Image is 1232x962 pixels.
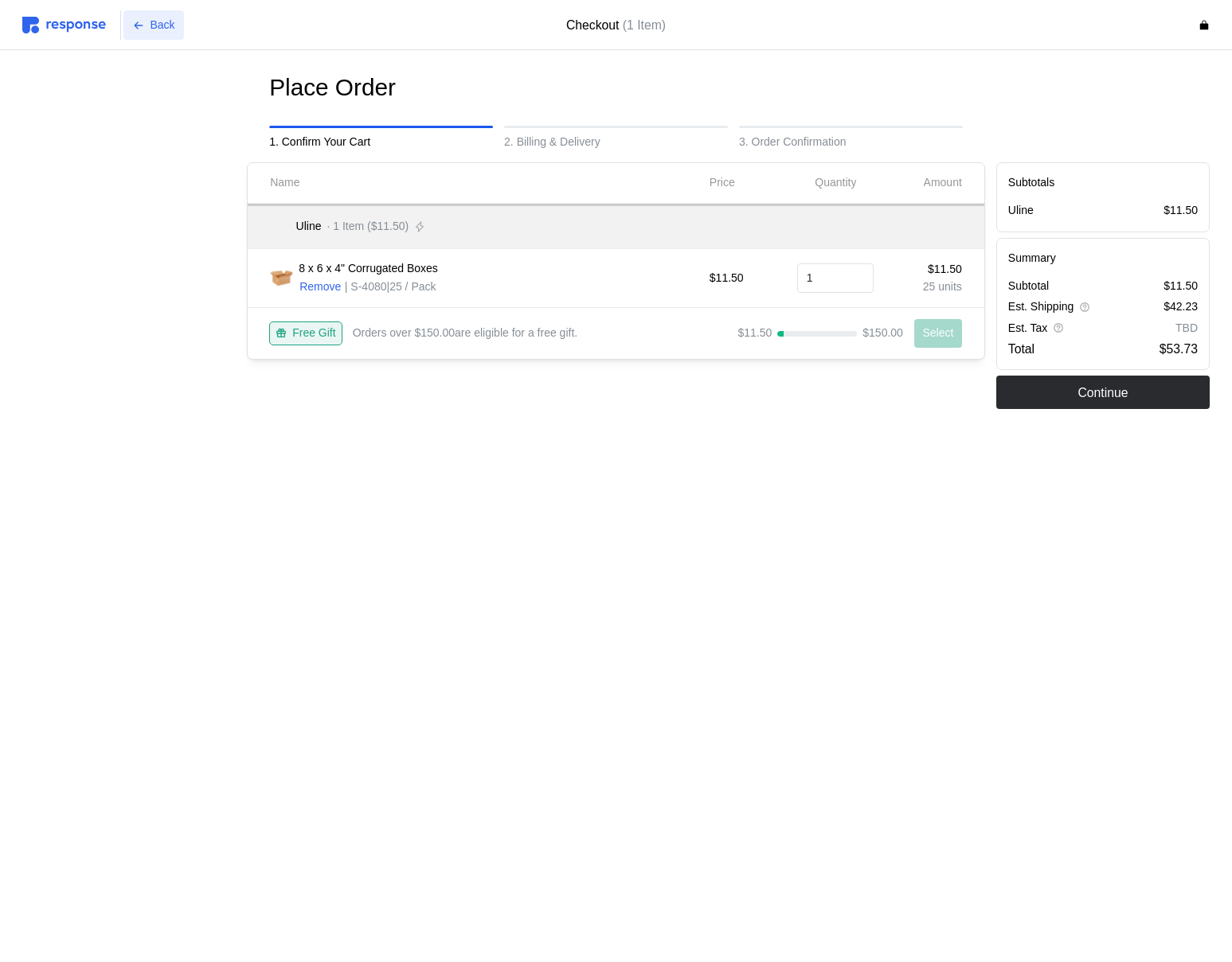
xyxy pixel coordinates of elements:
p: Quantity [815,174,856,192]
p: TBD [1175,320,1198,337]
h5: Subtotals [1008,174,1198,191]
p: Remove [299,278,341,296]
button: Back [123,10,184,41]
p: 8 x 6 x 4" Corrugated Boxes [299,260,438,278]
h4: Checkout [566,15,666,35]
p: Free Gift [292,325,335,342]
p: Est. Tax [1008,320,1048,337]
p: Name [270,174,299,192]
p: Amount [924,174,962,192]
p: $11.50 [737,325,772,342]
p: Uline [1008,202,1034,220]
span: (1 Item) [623,18,666,32]
p: Price [710,174,735,192]
p: Total [1008,339,1034,359]
p: 1. Confirm Your Cart [269,134,493,151]
h5: Summary [1008,250,1198,267]
p: Continue [1078,383,1128,403]
img: svg%3e [22,17,106,33]
p: 2. Billing & Delivery [504,134,728,151]
span: | S-4080 [345,280,387,293]
p: Subtotal [1008,278,1049,295]
p: $11.50 [885,261,961,278]
img: S-4080 [270,267,293,290]
p: · 1 Item ($11.50) [327,218,409,236]
span: | 25 / Pack [387,280,436,293]
p: Est. Shipping [1008,298,1074,316]
p: $53.73 [1160,339,1198,359]
button: Remove [299,278,342,297]
h1: Place Order [269,72,396,103]
input: Qty [807,264,865,293]
button: Continue [996,376,1210,409]
p: $150.00 [862,325,903,342]
p: 3. Order Confirmation [739,134,963,151]
p: $42.23 [1164,298,1198,316]
p: Uline [296,218,322,236]
p: Orders over are eligible for a free gift. [353,325,578,342]
b: $150.00 [414,326,455,339]
p: Back [151,17,175,34]
p: $11.50 [1164,278,1198,295]
p: $11.50 [1164,202,1198,220]
p: $11.50 [710,270,786,287]
p: 25 units [885,278,961,296]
